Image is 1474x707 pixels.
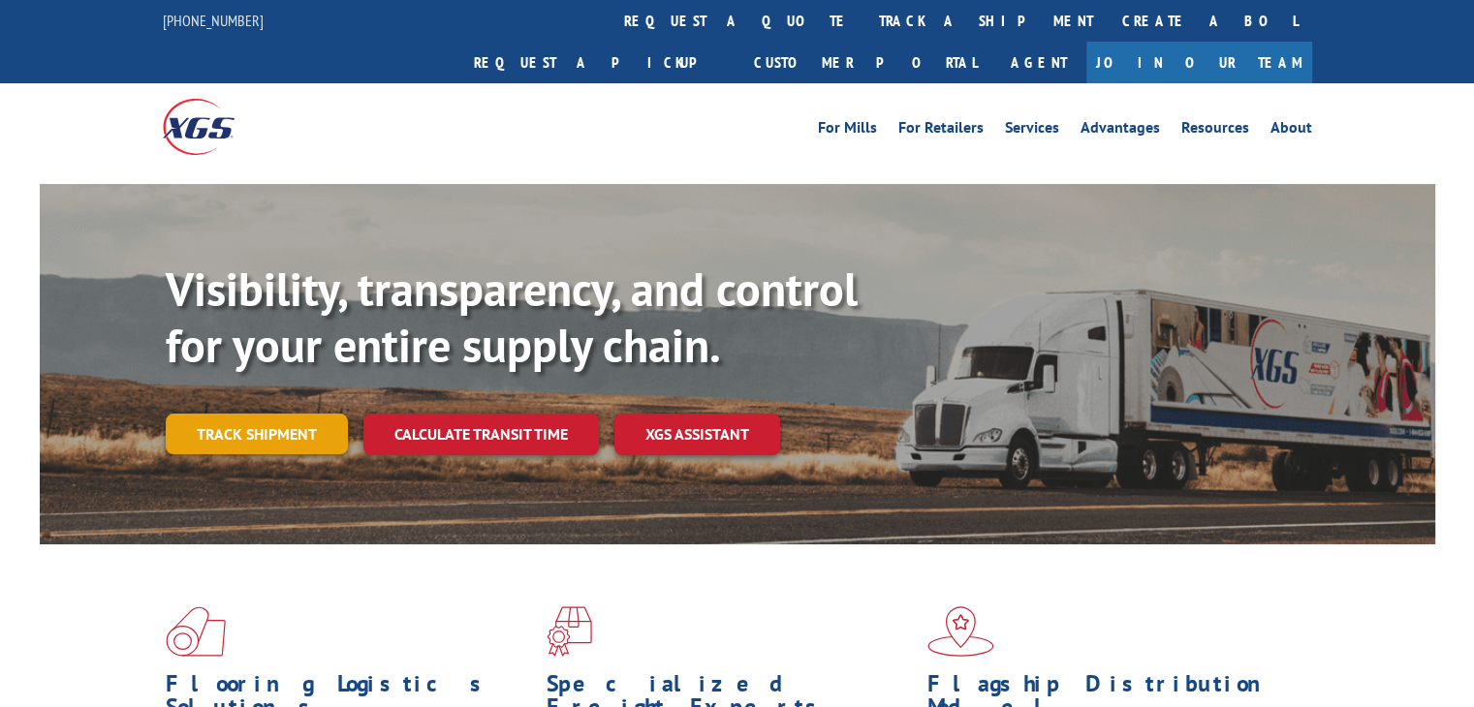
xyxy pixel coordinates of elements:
[166,414,348,454] a: Track shipment
[739,42,991,83] a: Customer Portal
[163,11,264,30] a: [PHONE_NUMBER]
[166,259,858,375] b: Visibility, transparency, and control for your entire supply chain.
[166,606,226,657] img: xgs-icon-total-supply-chain-intelligence-red
[818,120,877,141] a: For Mills
[459,42,739,83] a: Request a pickup
[1181,120,1249,141] a: Resources
[547,606,592,657] img: xgs-icon-focused-on-flooring-red
[1005,120,1059,141] a: Services
[991,42,1086,83] a: Agent
[1086,42,1312,83] a: Join Our Team
[898,120,984,141] a: For Retailers
[614,414,780,455] a: XGS ASSISTANT
[1081,120,1160,141] a: Advantages
[1270,120,1312,141] a: About
[927,606,994,657] img: xgs-icon-flagship-distribution-model-red
[363,414,599,455] a: Calculate transit time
